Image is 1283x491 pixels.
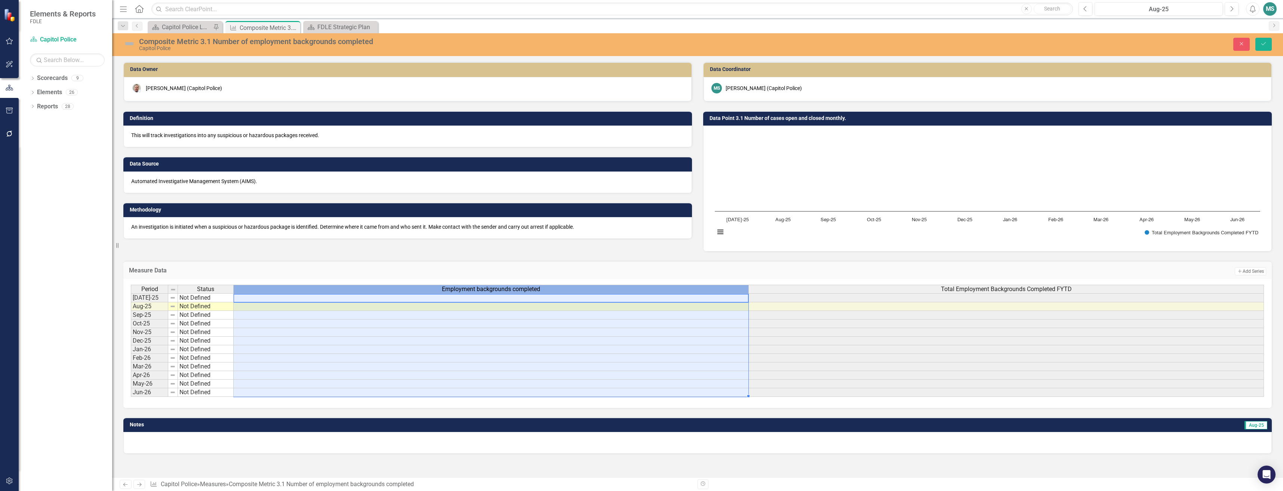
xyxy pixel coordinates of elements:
span: Aug-25 [1244,421,1267,429]
button: Search [1034,4,1071,14]
td: May-26 [131,380,168,388]
img: 8DAGhfEEPCf229AAAAAElFTkSuQmCC [170,303,176,309]
text: Jun-26 [1230,217,1244,222]
td: Not Defined [178,345,234,354]
img: 8DAGhfEEPCf229AAAAAElFTkSuQmCC [170,355,176,361]
td: Not Defined [178,362,234,371]
img: Herbert Wester [132,83,142,93]
td: Not Defined [178,354,234,362]
svg: Interactive chart [711,132,1264,244]
div: [PERSON_NAME] (Capitol Police) [726,84,802,92]
img: 8DAGhfEEPCf229AAAAAElFTkSuQmCC [170,338,176,344]
td: Apr-26 [131,371,168,380]
td: Jun-26 [131,388,168,397]
span: Elements & Reports [30,9,96,18]
p: This will track investigations into any suspicious or hazardous packages received. [131,132,684,139]
td: Not Defined [178,293,234,302]
a: Measures [200,481,226,488]
span: Status [197,286,214,293]
a: Reports [37,102,58,111]
img: 8DAGhfEEPCf229AAAAAElFTkSuQmCC [170,329,176,335]
input: Search Below... [30,53,105,67]
input: Search ClearPoint... [151,3,1073,16]
text: May-26 [1184,217,1200,222]
div: Composite Metric 3.1 Number of employment backgrounds completed [139,37,780,46]
text: Sep-25 [821,217,836,222]
button: Aug-25 [1095,2,1223,16]
h3: Methodology [130,207,688,213]
a: Capitol Police Landing [150,22,211,32]
td: Not Defined [178,302,234,311]
img: 8DAGhfEEPCf229AAAAAElFTkSuQmCC [170,372,176,378]
h3: Data Source [130,161,688,167]
td: Not Defined [178,319,234,328]
div: Capitol Police [139,46,780,51]
span: Total Employment Backgrounds Completed FYTD [941,286,1072,293]
div: Composite Metric 3.1 Number of employment backgrounds completed [240,23,298,33]
div: » » [150,480,692,489]
td: Not Defined [178,337,234,345]
text: Aug-25 [775,217,791,222]
span: Search [1044,6,1060,12]
a: FDLE Strategic Plan [305,22,376,32]
h3: Data Owner [130,67,688,72]
button: MS [1263,2,1277,16]
a: Scorecards [37,74,68,83]
td: Nov-25 [131,328,168,337]
div: Chart. Highcharts interactive chart. [711,132,1264,244]
div: [PERSON_NAME] (Capitol Police) [146,84,222,92]
td: [DATE]-25 [131,293,168,302]
small: FDLE [30,18,96,24]
h3: Data Coordinator [710,67,1268,72]
img: 8DAGhfEEPCf229AAAAAElFTkSuQmCC [170,346,176,352]
div: 9 [71,75,83,81]
div: 28 [62,103,74,109]
h3: Measure Data [129,267,748,274]
div: Composite Metric 3.1 Number of employment backgrounds completed [229,481,414,488]
h3: Definition [130,115,688,121]
img: 8DAGhfEEPCf229AAAAAElFTkSuQmCC [170,321,176,327]
td: Mar-26 [131,362,168,371]
span: Employment backgrounds completed [442,286,540,293]
td: Not Defined [178,388,234,397]
div: FDLE Strategic Plan [317,22,376,32]
div: Open Intercom Messenger [1258,466,1276,484]
button: View chart menu, Chart [715,227,726,237]
img: 8DAGhfEEPCf229AAAAAElFTkSuQmCC [170,312,176,318]
td: Dec-25 [131,337,168,345]
text: Dec-25 [957,217,972,222]
span: Period [141,286,158,293]
td: Oct-25 [131,319,168,328]
td: Not Defined [178,328,234,337]
button: Add Series [1235,267,1266,275]
img: 8DAGhfEEPCf229AAAAAElFTkSuQmCC [170,295,176,301]
h3: Notes [130,422,558,427]
td: Jan-26 [131,345,168,354]
text: Feb-26 [1048,217,1063,222]
a: Elements [37,88,62,97]
img: 8DAGhfEEPCf229AAAAAElFTkSuQmCC [170,389,176,395]
img: 8DAGhfEEPCf229AAAAAElFTkSuQmCC [170,364,176,370]
text: Oct-25 [867,217,881,222]
a: Capitol Police [30,35,105,44]
p: Automated Investigative Management System (AIMS). [131,177,684,185]
div: Aug-25 [1097,5,1220,14]
text: Apr-26 [1139,217,1154,222]
img: 8DAGhfEEPCf229AAAAAElFTkSuQmCC [170,381,176,387]
td: Sep-25 [131,311,168,319]
div: 26 [66,89,78,96]
a: Capitol Police [161,481,197,488]
text: Nov-25 [912,217,927,222]
td: Not Defined [178,380,234,388]
text: Jan-26 [1003,217,1017,222]
p: An investigation is initiated when a suspicious or hazardous package is identified. Determine whe... [131,223,684,231]
td: Feb-26 [131,354,168,362]
h3: Data Point 3.1 Number of cases open and closed monthly. [710,115,1268,121]
text: Mar-26 [1093,217,1108,222]
img: Not Defined [123,38,135,50]
button: Show Total Employment Backgrounds Completed FYTD [1145,230,1257,235]
div: Capitol Police Landing [162,22,211,32]
img: 8DAGhfEEPCf229AAAAAElFTkSuQmCC [170,287,176,293]
td: Aug-25 [131,302,168,311]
